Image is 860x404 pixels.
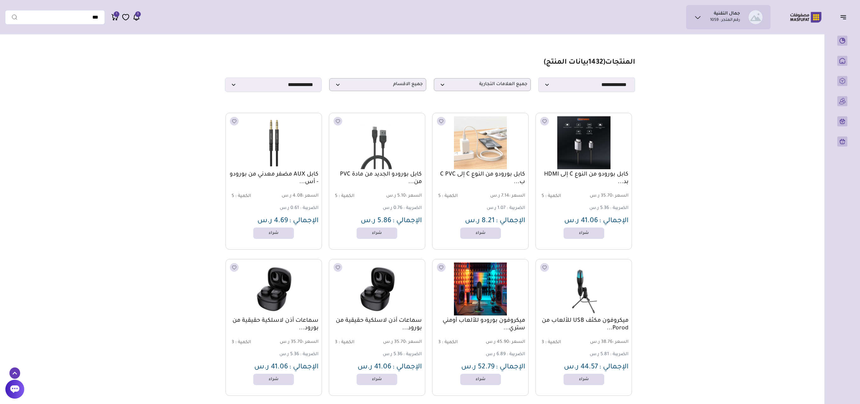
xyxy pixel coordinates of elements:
p: جميع الاقسام [329,78,426,91]
span: الإجمالي : [496,364,525,371]
img: 241.625-241.62520250714202649873410.png [229,116,318,169]
span: الضريبة : [300,206,318,211]
span: 3 [137,11,139,17]
img: 241.625-241.62520250714202611314746.png [436,263,525,315]
span: الإجمالي : [393,217,422,225]
h1: المنتجات [544,58,635,67]
span: السعر : [509,193,525,199]
span: الكمية : [339,194,354,199]
img: 241.625-241.62520250714204706099969.png [539,116,628,169]
span: 5 [335,194,337,199]
span: 41.06 ر.س [564,217,598,225]
span: الإجمالي : [496,217,525,225]
span: السعر : [612,193,628,199]
span: 52.79 ر.س [461,364,495,371]
p: جميع العلامات التجارية [434,78,531,91]
span: 5.36 ر.س [589,206,609,211]
a: كابل AUX مضفر معدني من بورودو - أس... [229,171,318,186]
span: الضريبة : [507,352,525,357]
span: 6.89 ر.س [486,352,506,357]
img: 241.625-241.62520250714204703670042.png [436,116,525,169]
span: 41.06 ر.س [358,364,391,371]
span: 1 [116,11,117,17]
img: Logo [786,11,826,23]
span: الضريبة : [507,206,525,211]
span: 1432 [588,59,603,66]
a: سماعات أذن لاسلكية حقيقية من بورود... [229,317,318,332]
span: 5.36 ر.س [279,352,299,357]
a: شراء [253,374,294,385]
span: الكمية : [545,194,561,199]
span: الضريبة : [610,206,628,211]
span: 4.69 ر.س [257,217,288,225]
span: 3 [335,340,337,345]
span: 7.14 ر.س [481,193,525,199]
a: كابل بورودو من النوع C إلى C PVC ب... [436,171,525,186]
span: الكمية : [545,340,561,345]
a: كابل بورودو من النوع C إلى HDMI بد... [539,171,628,186]
span: 1.07 ر.س [487,206,506,211]
a: ميكروفون مكثف USB للألعاب من Porod... [539,317,628,332]
span: الكمية : [442,194,458,199]
a: شراء [357,374,397,385]
span: السعر : [406,193,422,199]
span: الكمية : [339,340,354,345]
a: سماعات أذن لاسلكية حقيقية من بورود... [332,317,422,332]
span: 8.21 ر.س [465,217,495,225]
span: 35.70 ر.س [274,339,318,345]
a: شراء [357,228,397,239]
span: 0.76 ر.س [383,206,402,211]
span: 35.70 ر.س [584,193,628,199]
p: رقم المتجر : 1059 [710,17,740,24]
span: 0.61 ر.س [280,206,299,211]
img: 241.625-241.62520250714202612547886.png [539,263,628,315]
span: الضريبة : [610,352,628,357]
span: السعر : [612,340,628,345]
img: 241.625-241.62520250714204653810370.png [333,116,421,169]
span: 38.76 ر.س [584,339,628,345]
span: 5.86 ر.س [361,217,391,225]
span: 45.90 ر.س [481,339,525,345]
span: الإجمالي : [289,364,318,371]
span: 3 [232,340,234,345]
a: كابل بورودو الجديد من مادة PVC من... [332,171,422,186]
a: شراء [460,228,501,239]
span: الضريبة : [404,352,422,357]
span: 5.10 ر.س [378,193,422,199]
img: جمال التقنية [748,10,763,24]
a: شراء [564,374,604,385]
span: السعر : [302,340,318,345]
span: جميع العلامات التجارية [437,82,527,88]
span: السعر : [302,193,318,199]
span: 5 [232,194,234,199]
span: 5 [438,194,441,199]
span: الإجمالي : [599,364,628,371]
span: الضريبة : [300,352,318,357]
a: شراء [253,228,294,239]
span: 5.81 ر.س [590,352,609,357]
h1: جمال التقنية [714,11,740,17]
span: الكمية : [235,340,251,345]
span: السعر : [509,340,525,345]
span: ( بيانات المنتج) [544,59,605,66]
a: 1 [111,13,119,21]
span: الكمية : [442,340,458,345]
span: الإجمالي : [599,217,628,225]
a: 3 [133,13,140,21]
span: 3 [438,340,441,345]
a: ميكروفون بورودو للألعاب أومني ستري... [436,317,525,332]
span: جميع الاقسام [333,82,423,88]
span: 3 [542,340,544,345]
span: الضريبة : [404,206,422,211]
span: 5.36 ر.س [383,352,402,357]
span: 44.57 ر.س [564,364,598,371]
span: 41.06 ر.س [254,364,288,371]
a: شراء [564,228,604,239]
span: السعر : [406,340,422,345]
span: الكمية : [235,194,251,199]
span: 4.08 ر.س [274,193,318,199]
span: 35.70 ر.س [378,339,422,345]
span: الإجمالي : [289,217,318,225]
